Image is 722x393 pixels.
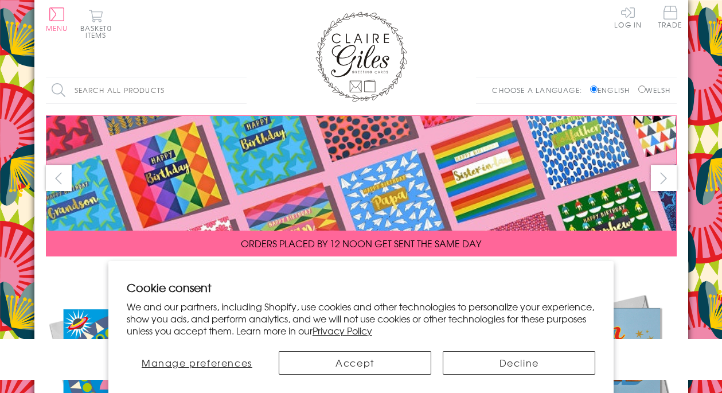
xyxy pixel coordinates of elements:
[492,85,588,95] p: Choose a language:
[127,351,267,375] button: Manage preferences
[46,265,677,283] div: Carousel Pagination
[590,85,598,93] input: English
[46,77,247,103] input: Search all products
[658,6,682,28] span: Trade
[315,11,407,102] img: Claire Giles Greetings Cards
[590,85,635,95] label: English
[127,301,595,336] p: We and our partners, including Shopify, use cookies and other technologies to personalize your ex...
[313,324,372,337] a: Privacy Policy
[614,6,642,28] a: Log In
[85,23,112,40] span: 0 items
[46,23,68,33] span: Menu
[241,236,481,250] span: ORDERS PLACED BY 12 NOON GET SENT THE SAME DAY
[638,85,671,95] label: Welsh
[127,279,595,295] h2: Cookie consent
[46,165,72,191] button: prev
[46,7,68,32] button: Menu
[235,77,247,103] input: Search
[638,85,646,93] input: Welsh
[443,351,595,375] button: Decline
[658,6,682,30] a: Trade
[279,351,431,375] button: Accept
[651,165,677,191] button: next
[80,9,112,38] button: Basket0 items
[142,356,252,369] span: Manage preferences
